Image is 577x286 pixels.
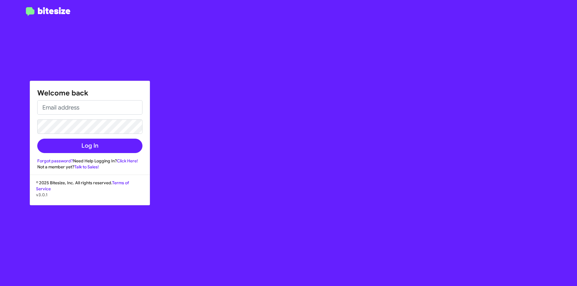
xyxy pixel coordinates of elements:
div: © 2025 Bitesize, Inc. All rights reserved. [30,180,150,205]
h1: Welcome back [37,88,142,98]
div: Not a member yet? [37,164,142,170]
p: v3.0.1 [36,192,144,198]
input: Email address [37,100,142,115]
a: Talk to Sales! [74,164,99,170]
a: Forgot password? [37,158,73,164]
a: Click Here! [117,158,138,164]
div: Need Help Logging In? [37,158,142,164]
button: Log In [37,139,142,153]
